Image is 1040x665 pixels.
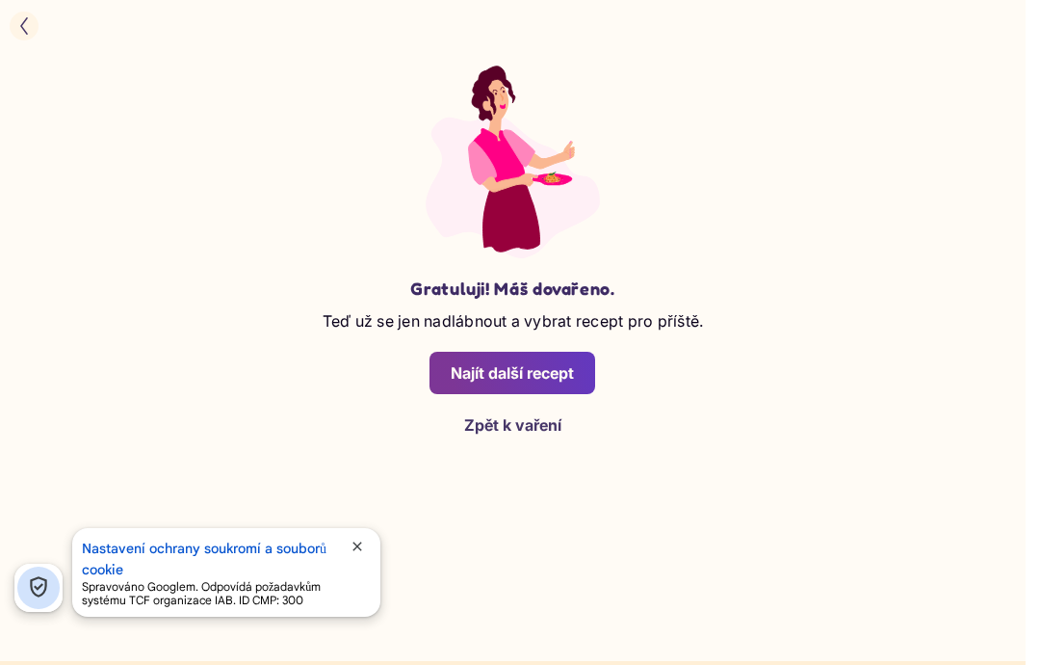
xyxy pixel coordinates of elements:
button: Najít další recept [429,352,595,394]
div: Najít další recept [451,362,574,384]
button: Zpět k vaření [443,404,583,446]
p: Teď už se jen nadlábnout a vybrat recept pro příště. [323,309,703,332]
div: Zpět k vaření [464,414,561,436]
h2: Gratuluji! Máš dovařeno. [410,278,614,300]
